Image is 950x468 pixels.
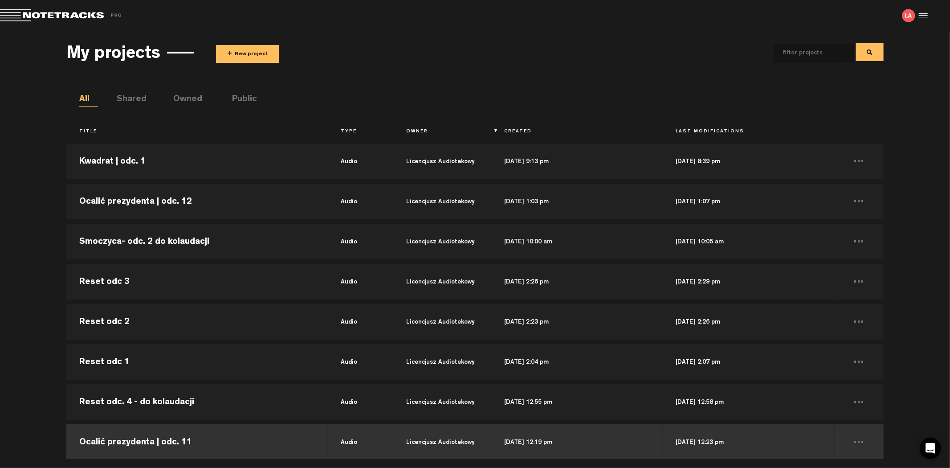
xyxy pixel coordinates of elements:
[902,9,915,22] img: letters
[328,342,393,382] td: audio
[835,302,884,342] td: ...
[393,124,491,140] th: Owner
[393,382,491,422] td: Licencjusz Audiotekowy
[393,302,491,342] td: Licencjusz Audiotekowy
[328,222,393,262] td: audio
[66,222,328,262] td: Smoczyca- odc. 2 do kolaudacji
[79,93,98,107] li: All
[835,141,884,181] td: ...
[491,262,663,302] td: [DATE] 2:26 pm
[66,45,160,65] h3: My projects
[835,181,884,222] td: ...
[66,422,328,462] td: Ocalić prezydenta | odc. 11
[491,181,663,222] td: [DATE] 1:03 pm
[66,382,328,422] td: Reset odc. 4 - do kolaudacji
[491,141,663,181] td: [DATE] 9:13 pm
[663,342,834,382] td: [DATE] 2:07 pm
[66,124,328,140] th: Title
[663,422,834,462] td: [DATE] 12:23 pm
[393,181,491,222] td: Licencjusz Audiotekowy
[328,262,393,302] td: audio
[491,382,663,422] td: [DATE] 12:55 pm
[663,124,834,140] th: Last Modifications
[491,422,663,462] td: [DATE] 12:19 pm
[663,222,834,262] td: [DATE] 10:05 am
[663,302,834,342] td: [DATE] 2:26 pm
[66,141,328,181] td: Kwadrat | odc. 1
[328,302,393,342] td: audio
[491,342,663,382] td: [DATE] 2:04 pm
[491,302,663,342] td: [DATE] 2:23 pm
[491,124,663,140] th: Created
[393,222,491,262] td: Licencjusz Audiotekowy
[66,342,328,382] td: Reset odc 1
[835,222,884,262] td: ...
[328,382,393,422] td: audio
[66,302,328,342] td: Reset odc 2
[66,181,328,222] td: Ocalić prezydenta | odc. 12
[663,141,834,181] td: [DATE] 8:39 pm
[328,141,393,181] td: audio
[835,262,884,302] td: ...
[393,422,491,462] td: Licencjusz Audiotekowy
[216,45,279,63] button: +New project
[663,382,834,422] td: [DATE] 12:58 pm
[227,49,232,59] span: +
[835,342,884,382] td: ...
[835,382,884,422] td: ...
[393,342,491,382] td: Licencjusz Audiotekowy
[328,181,393,222] td: audio
[663,181,834,222] td: [DATE] 1:07 pm
[66,262,328,302] td: Reset odc 3
[920,438,941,459] div: Open Intercom Messenger
[117,93,135,107] li: Shared
[232,93,251,107] li: Public
[173,93,192,107] li: Owned
[328,124,393,140] th: Type
[774,44,840,62] input: filter projects
[835,422,884,462] td: ...
[491,222,663,262] td: [DATE] 10:00 am
[393,262,491,302] td: Licencjusz Audiotekowy
[663,262,834,302] td: [DATE] 2:29 pm
[328,422,393,462] td: audio
[393,141,491,181] td: Licencjusz Audiotekowy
